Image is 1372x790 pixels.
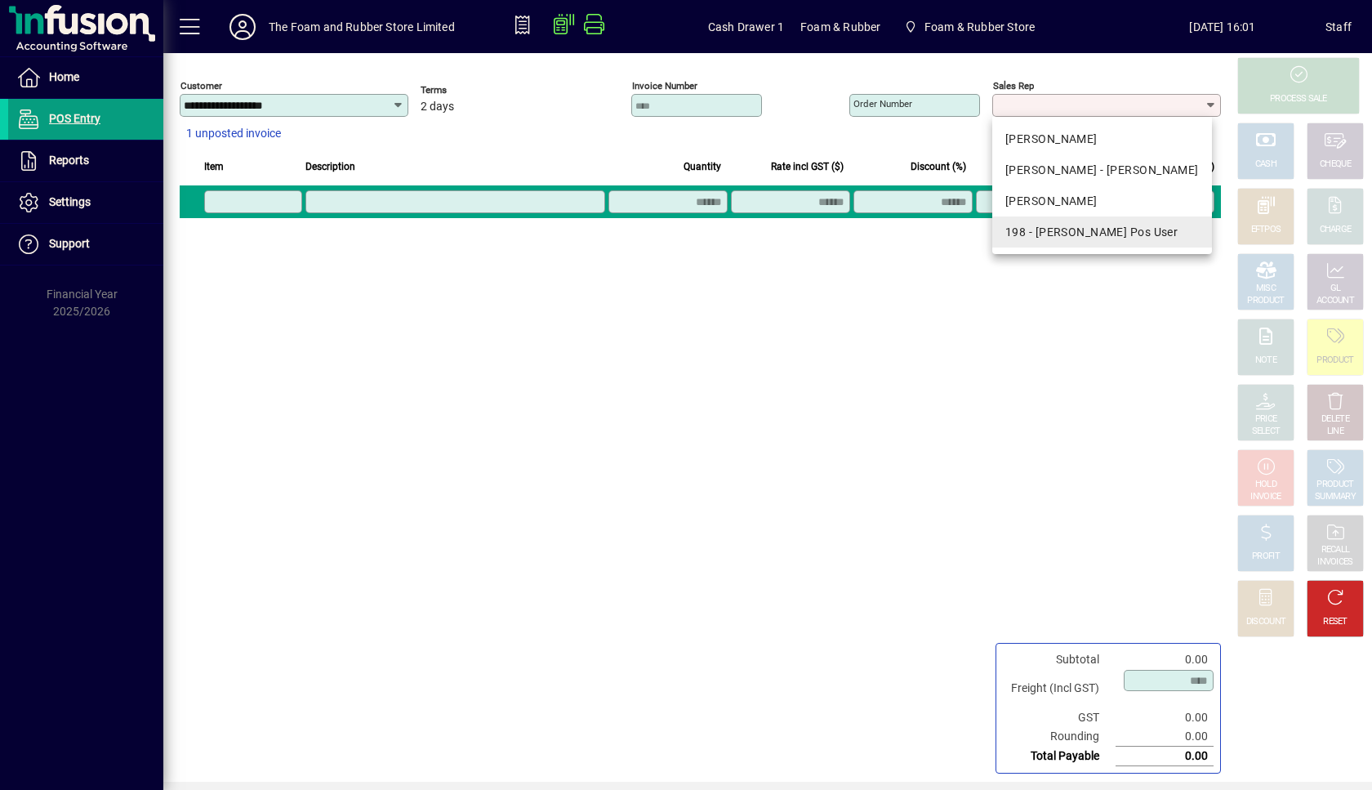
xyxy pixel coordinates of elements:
[49,154,89,167] span: Reports
[992,216,1212,248] mat-option: 198 - Shane Pos User
[1320,158,1351,171] div: CHEQUE
[49,237,90,250] span: Support
[1252,426,1281,438] div: SELECT
[993,80,1034,91] mat-label: Sales rep
[49,112,100,125] span: POS Entry
[1315,491,1356,503] div: SUMMARY
[1116,747,1214,766] td: 0.00
[1005,162,1199,179] div: [PERSON_NAME] - [PERSON_NAME]
[1270,93,1327,105] div: PROCESS SALE
[1316,479,1353,491] div: PRODUCT
[1005,131,1199,148] div: [PERSON_NAME]
[632,80,697,91] mat-label: Invoice number
[421,100,454,114] span: 2 days
[1323,616,1347,628] div: RESET
[1255,355,1276,367] div: NOTE
[1327,426,1343,438] div: LINE
[771,158,844,176] span: Rate incl GST ($)
[1003,650,1116,669] td: Subtotal
[8,224,163,265] a: Support
[924,14,1035,40] span: Foam & Rubber Store
[800,14,880,40] span: Foam & Rubber
[911,158,966,176] span: Discount (%)
[8,57,163,98] a: Home
[992,123,1212,154] mat-option: DAVE - Dave
[1325,14,1352,40] div: Staff
[1003,669,1116,708] td: Freight (Incl GST)
[216,12,269,42] button: Profile
[992,185,1212,216] mat-option: SHANE - Shane
[1255,158,1276,171] div: CASH
[1246,616,1285,628] div: DISCOUNT
[1256,283,1276,295] div: MISC
[186,125,281,142] span: 1 unposted invoice
[1255,413,1277,426] div: PRICE
[1316,295,1354,307] div: ACCOUNT
[1321,544,1350,556] div: RECALL
[1250,491,1281,503] div: INVOICE
[1320,224,1352,236] div: CHARGE
[1316,355,1353,367] div: PRODUCT
[1116,727,1214,747] td: 0.00
[269,14,455,40] div: The Foam and Rubber Store Limited
[305,158,355,176] span: Description
[1003,747,1116,766] td: Total Payable
[1116,708,1214,727] td: 0.00
[49,195,91,208] span: Settings
[180,119,287,149] button: 1 unposted invoice
[8,141,163,181] a: Reports
[204,158,224,176] span: Item
[992,154,1212,185] mat-option: EMMA - Emma Ormsby
[1005,193,1199,210] div: [PERSON_NAME]
[853,98,912,109] mat-label: Order number
[1247,295,1284,307] div: PRODUCT
[1252,551,1280,563] div: PROFIT
[708,14,784,40] span: Cash Drawer 1
[180,80,222,91] mat-label: Customer
[1003,708,1116,727] td: GST
[1003,727,1116,747] td: Rounding
[1116,650,1214,669] td: 0.00
[897,12,1041,42] span: Foam & Rubber Store
[8,182,163,223] a: Settings
[1330,283,1341,295] div: GL
[1005,224,1199,241] div: 198 - [PERSON_NAME] Pos User
[1255,479,1276,491] div: HOLD
[1321,413,1349,426] div: DELETE
[421,85,519,96] span: Terms
[1120,14,1325,40] span: [DATE] 16:01
[1317,556,1352,569] div: INVOICES
[1251,224,1281,236] div: EFTPOS
[49,70,79,83] span: Home
[684,158,721,176] span: Quantity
